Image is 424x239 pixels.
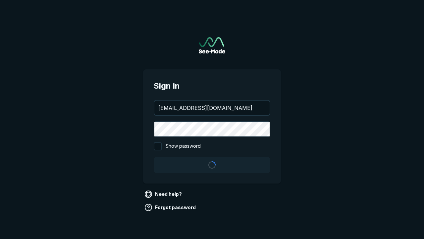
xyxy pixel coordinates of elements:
img: See-Mode Logo [199,37,225,53]
a: Forgot password [143,202,198,213]
input: your@email.com [154,101,270,115]
a: Need help? [143,189,185,199]
span: Sign in [154,80,270,92]
span: Show password [166,142,201,150]
a: Go to sign in [199,37,225,53]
